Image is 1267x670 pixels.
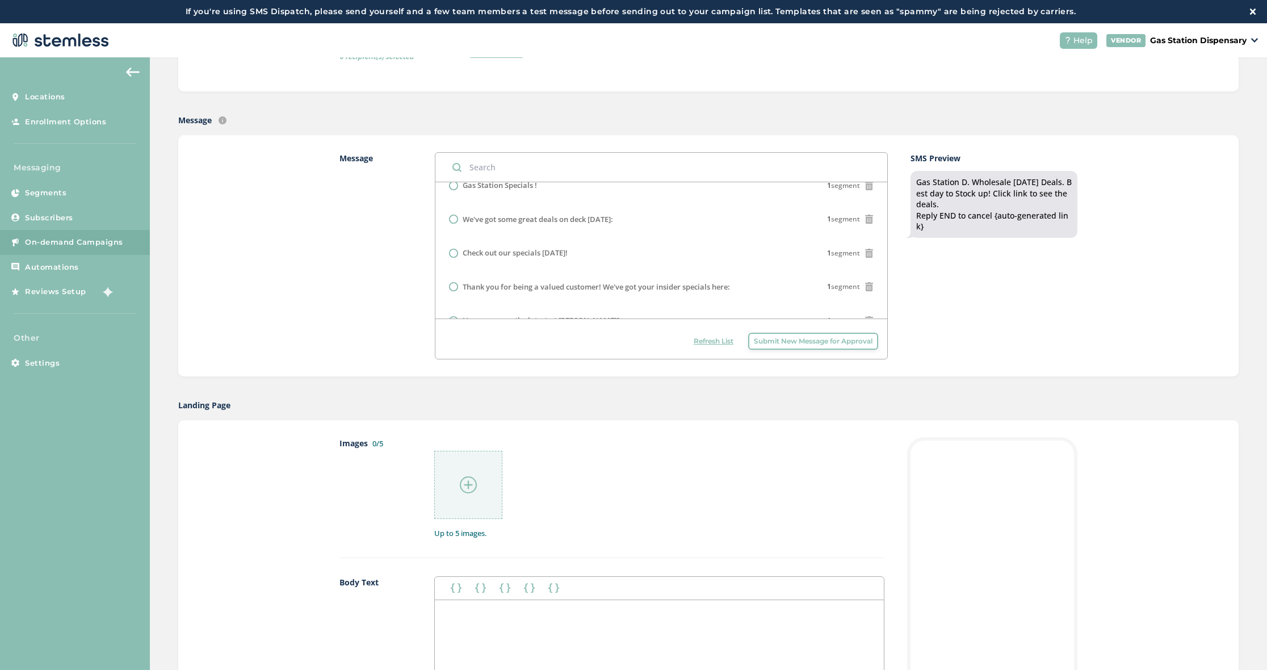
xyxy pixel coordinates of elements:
[827,181,831,190] strong: 1
[463,248,568,259] label: Check out our specials [DATE]!
[754,336,872,346] span: Submit New Message for Approval
[1073,35,1093,47] span: Help
[463,315,620,326] label: Have you seen the latest at [PERSON_NAME]?
[339,152,412,359] label: Message
[11,6,1250,18] label: If you're using SMS Dispatch, please send yourself and a few team members a test message before s...
[95,280,118,303] img: glitter-stars-b7820f95.gif
[9,29,109,52] img: logo-dark-0685b13c.svg
[178,399,230,411] label: Landing Page
[25,237,123,248] span: On-demand Campaigns
[25,91,65,103] span: Locations
[372,438,383,449] label: 0/5
[827,181,860,191] span: segment
[25,286,86,298] span: Reviews Setup
[339,437,412,539] label: Images
[1210,615,1267,670] iframe: Chat Widget
[688,333,739,350] button: Refresh List
[1250,9,1256,14] img: icon-close-white-1ed751a3.svg
[1150,35,1247,47] p: Gas Station Dispensary
[178,114,212,126] label: Message
[434,528,884,539] label: Up to 5 images.
[25,358,60,369] span: Settings
[219,116,226,124] img: icon-info-236977d2.svg
[463,180,537,191] label: Gas Station Specials !
[25,212,73,224] span: Subscribers
[916,177,1072,232] div: Gas Station D. Wholesale [DATE] Deals. Best day to Stock up! Click link to see the deals. Reply E...
[827,248,860,258] span: segment
[463,214,613,225] label: We've got some great deals on deck [DATE]:
[460,476,477,493] img: icon-circle-plus-45441306.svg
[827,316,831,325] strong: 1
[1106,34,1146,47] div: VENDOR
[25,262,79,273] span: Automations
[827,248,831,258] strong: 1
[827,214,860,224] span: segment
[126,68,140,77] img: icon-arrow-back-accent-c549486e.svg
[25,187,66,199] span: Segments
[694,336,733,346] span: Refresh List
[748,333,878,350] button: Submit New Message for Approval
[435,153,887,182] input: Search
[25,116,106,128] span: Enrollment Options
[1251,38,1258,43] img: icon_down-arrow-small-66adaf34.svg
[827,282,860,292] span: segment
[463,282,730,293] label: Thank you for being a valued customer! We've got your insider specials here:
[1064,37,1071,44] img: icon-help-white-03924b79.svg
[827,316,860,326] span: segment
[827,214,831,224] strong: 1
[911,152,1077,164] label: SMS Preview
[827,282,831,291] strong: 1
